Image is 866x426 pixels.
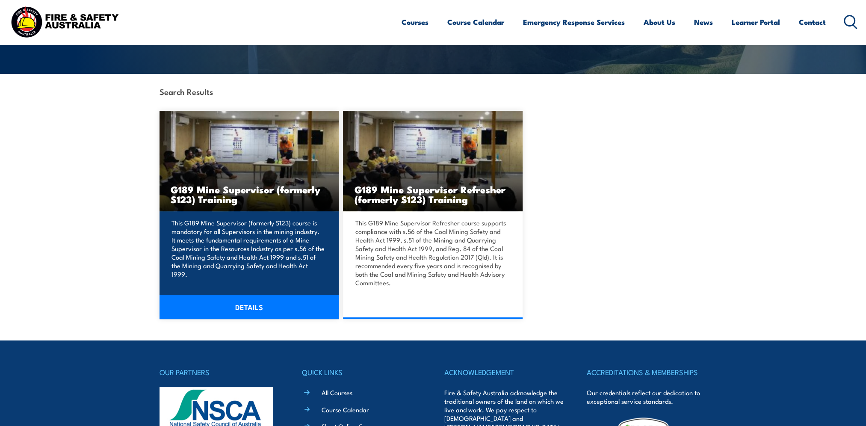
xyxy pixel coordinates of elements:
a: Course Calendar [322,405,369,414]
p: This G189 Mine Supervisor Refresher course supports compliance with s.56 of the Coal Mining Safet... [355,219,508,287]
h4: ACKNOWLEDGEMENT [444,366,564,378]
p: Our credentials reflect our dedication to exceptional service standards. [587,388,706,405]
a: G189 Mine Supervisor (formerly S123) Training [160,111,339,211]
h4: QUICK LINKS [302,366,422,378]
h4: OUR PARTNERS [160,366,279,378]
a: Learner Portal [732,11,780,33]
img: Standard 11 Generic Coal Mine Induction (Surface) TRAINING (1) [160,111,339,211]
a: Contact [799,11,826,33]
img: Standard 11 Generic Coal Mine Induction (Surface) TRAINING (1) [343,111,523,211]
a: Emergency Response Services [523,11,625,33]
a: All Courses [322,388,352,397]
a: Courses [402,11,429,33]
strong: Search Results [160,86,213,97]
a: Course Calendar [447,11,504,33]
a: News [694,11,713,33]
a: About Us [644,11,675,33]
p: This G189 Mine Supervisor (formerly S123) course is mandatory for all Supervisors in the mining i... [171,219,325,278]
h3: G189 Mine Supervisor (formerly S123) Training [171,184,328,204]
h3: G189 Mine Supervisor Refresher (formerly S123) Training [354,184,511,204]
h4: ACCREDITATIONS & MEMBERSHIPS [587,366,706,378]
a: G189 Mine Supervisor Refresher (formerly S123) Training [343,111,523,211]
a: DETAILS [160,295,339,319]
